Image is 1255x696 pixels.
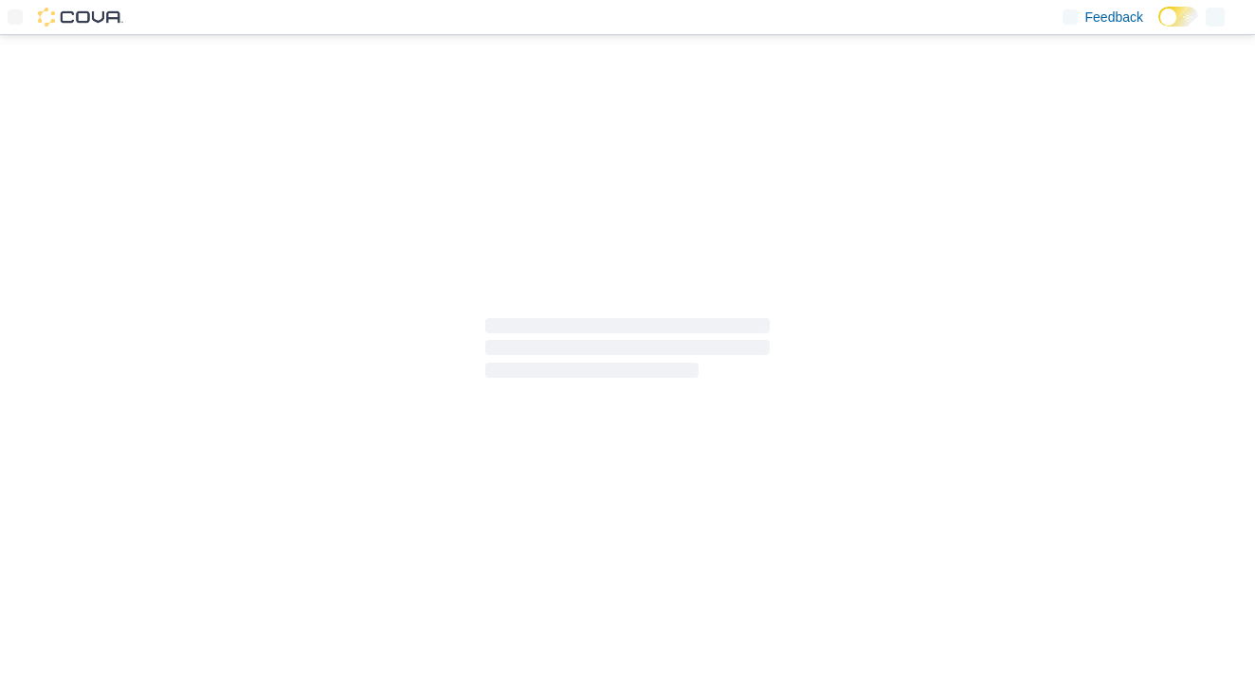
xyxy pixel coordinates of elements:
[1158,7,1198,27] input: Dark Mode
[1085,8,1143,27] span: Feedback
[38,8,123,27] img: Cova
[485,322,770,383] span: Loading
